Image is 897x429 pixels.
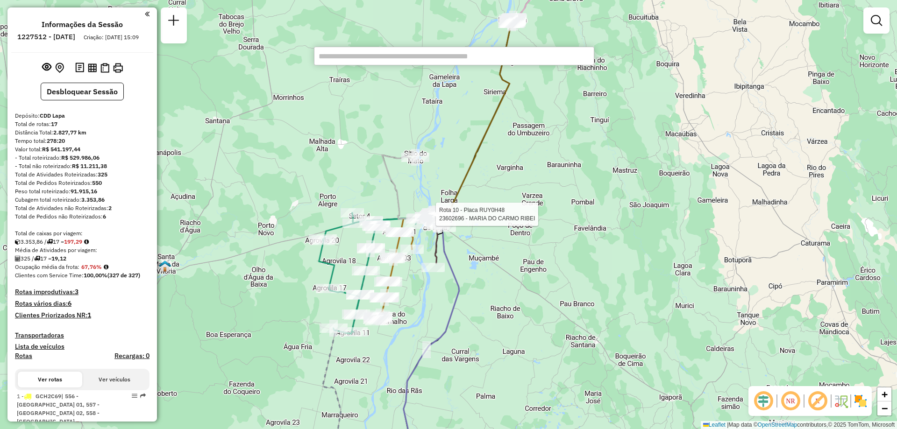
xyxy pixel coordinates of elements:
[701,421,897,429] div: Map data © contributors,© 2025 TomTom, Microsoft
[727,422,728,428] span: |
[806,390,829,412] span: Exibir rótulo
[104,264,108,270] em: Média calculada utilizando a maior ocupação (%Peso ou %Cubagem) de cada rota da sessão. Rotas cro...
[103,213,106,220] strong: 6
[47,239,53,245] i: Total de rotas
[84,239,89,245] i: Meta Caixas/viagem: 206,52 Diferença: -9,23
[853,394,868,408] img: Exibir/Ocultar setores
[15,246,149,254] div: Média de Atividades por viagem:
[99,61,111,75] button: Visualizar Romaneio
[877,401,891,415] a: Zoom out
[15,128,149,137] div: Distância Total:
[98,171,107,178] strong: 325
[15,154,149,162] div: - Total roteirizado:
[18,372,82,387] button: Ver rotas
[47,137,65,144] strong: 278:20
[17,393,100,425] span: 1 -
[36,393,61,400] span: GCH2C69
[114,352,149,360] h4: Recargas: 0
[15,272,84,279] span: Clientes com Service Time:
[42,146,80,153] strong: R$ 541.197,44
[15,239,21,245] i: Cubagem total roteirizado
[40,60,53,75] button: Exibir sessão original
[15,112,149,120] div: Depósito:
[15,137,149,145] div: Tempo total:
[15,331,149,339] h4: Transportadoras
[159,260,171,272] img: RT PA - Santa Maria da Vitória
[15,196,149,204] div: Cubagem total roteirizado:
[15,120,149,128] div: Total de rotas:
[51,120,57,127] strong: 17
[108,204,112,211] strong: 2
[833,394,848,408] img: Fluxo de ruas
[92,179,102,186] strong: 550
[882,388,888,400] span: +
[84,272,107,279] strong: 100,00%
[15,254,149,263] div: 325 / 17 =
[15,187,149,196] div: Peso total roteirizado:
[86,61,99,74] button: Visualizar relatório de Roteirização
[68,299,71,308] strong: 6
[867,11,886,30] a: Exibir filtros
[15,256,21,261] i: Total de Atividades
[15,343,149,351] h4: Lista de veículos
[15,311,149,319] h4: Clientes Priorizados NR:
[752,390,775,412] span: Ocultar deslocamento
[703,422,726,428] a: Leaflet
[132,393,137,399] em: Opções
[34,256,40,261] i: Total de rotas
[75,288,78,296] strong: 3
[42,20,123,29] h4: Informações da Sessão
[81,196,105,203] strong: 3.353,86
[15,300,149,308] h4: Rotas vários dias:
[15,170,149,179] div: Total de Atividades Roteirizadas:
[53,129,86,136] strong: 2.827,77 km
[73,61,86,75] button: Logs desbloquear sessão
[145,8,149,19] a: Clique aqui para minimizar o painel
[107,272,140,279] strong: (327 de 327)
[71,188,97,195] strong: 91.915,16
[15,212,149,221] div: Total de Pedidos não Roteirizados:
[779,390,802,412] span: Ocultar NR
[40,112,65,119] strong: CDD Lapa
[80,33,142,42] div: Criação: [DATE] 15:09
[53,61,66,75] button: Centralizar mapa no depósito ou ponto de apoio
[81,263,102,270] strong: 67,76%
[111,61,125,75] button: Imprimir Rotas
[15,263,79,270] span: Ocupação média da frota:
[15,162,149,170] div: - Total não roteirizado:
[877,387,891,401] a: Zoom in
[140,393,146,399] em: Rota exportada
[15,352,32,360] a: Rotas
[882,402,888,414] span: −
[15,204,149,212] div: Total de Atividades não Roteirizadas:
[82,372,147,387] button: Ver veículos
[15,145,149,154] div: Valor total:
[17,33,75,41] h6: 1227512 - [DATE]
[15,238,149,246] div: 3.353,86 / 17 =
[15,288,149,296] h4: Rotas improdutivas:
[41,83,124,100] button: Desbloquear Sessão
[64,238,82,245] strong: 197,29
[164,11,183,32] a: Nova sessão e pesquisa
[758,422,797,428] a: OpenStreetMap
[72,162,107,169] strong: R$ 11.211,38
[15,179,149,187] div: Total de Pedidos Roteirizados:
[51,255,66,262] strong: 19,12
[61,154,100,161] strong: R$ 529.986,06
[87,311,91,319] strong: 1
[15,229,149,238] div: Total de caixas por viagem:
